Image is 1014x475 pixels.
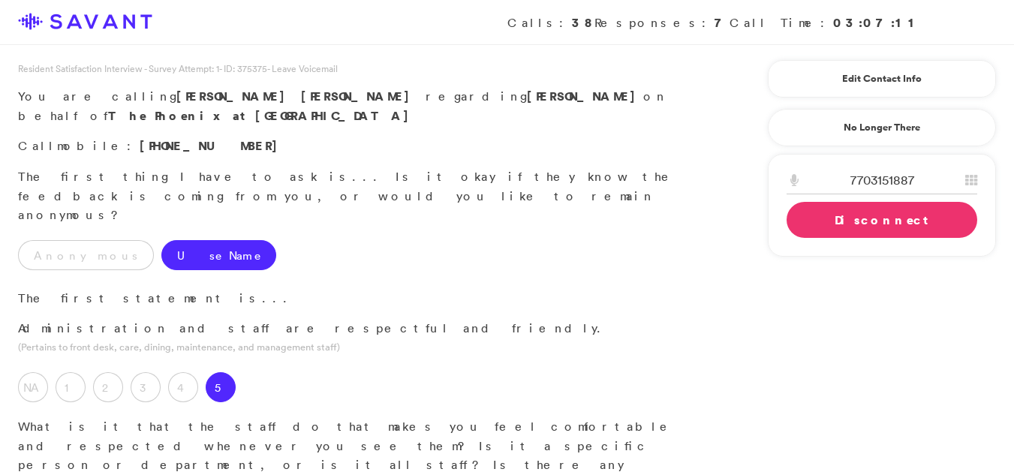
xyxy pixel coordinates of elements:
[18,340,711,354] p: (Pertains to front desk, care, dining, maintenance, and management staff)
[168,372,198,402] label: 4
[57,138,127,153] span: mobile
[140,137,285,154] span: [PHONE_NUMBER]
[93,372,123,402] label: 2
[527,88,643,104] strong: [PERSON_NAME]
[161,240,276,270] label: Use Name
[131,372,161,402] label: 3
[176,88,293,104] span: [PERSON_NAME]
[572,14,594,31] strong: 38
[18,289,711,308] p: The first statement is...
[18,137,711,156] p: Call :
[206,372,236,402] label: 5
[301,88,417,104] span: [PERSON_NAME]
[108,107,417,124] strong: The Phoenix at [GEOGRAPHIC_DATA]
[18,240,154,270] label: Anonymous
[18,167,711,225] p: The first thing I have to ask is... Is it okay if they know the feedback is coming from you, or w...
[787,67,977,91] a: Edit Contact Info
[56,372,86,402] label: 1
[787,202,977,238] a: Disconnect
[18,319,711,338] p: Administration and staff are respectful and friendly.
[715,14,730,31] strong: 7
[768,109,996,146] a: No Longer There
[18,62,338,75] span: Resident Satisfaction Interview - Survey Attempt: 1 - Leave Voicemail
[18,87,711,125] p: You are calling regarding on behalf of
[219,62,267,75] span: - ID: 375375
[18,372,48,402] label: NA
[833,14,921,31] strong: 03:07:11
